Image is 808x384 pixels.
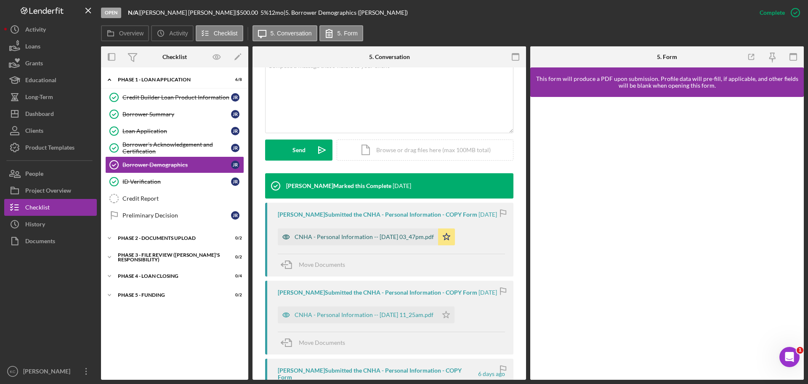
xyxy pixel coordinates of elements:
div: PHASE 4 - LOAN CLOSING [118,274,221,279]
button: Send [265,140,332,161]
div: 0 / 2 [227,236,242,241]
a: Borrower SummaryJR [105,106,244,123]
button: Move Documents [278,332,353,353]
div: 5 % [260,9,268,16]
div: 0 / 4 [227,274,242,279]
div: CNHA - Personal Information -- [DATE] 11_25am.pdf [295,311,433,318]
div: Borrower's Acknowledgement and Certification [122,141,231,155]
div: | [128,9,140,16]
div: 5. Form [657,54,677,60]
button: Complete [751,4,804,21]
div: Preliminary Decision [122,212,231,219]
a: Borrower DemographicsJR [105,156,244,173]
div: J R [231,127,239,135]
div: | 5. Borrower Demographics ([PERSON_NAME]) [284,9,408,16]
a: Credit Report [105,190,244,207]
label: Activity [169,30,188,37]
div: 6 / 8 [227,77,242,82]
button: 5. Conversation [252,25,317,41]
div: 5. Conversation [369,54,410,60]
div: [PERSON_NAME] Submitted the CNHA - Personal Information - COPY Form [278,211,477,218]
div: Checklist [162,54,187,60]
label: Checklist [214,30,238,37]
div: Phase 1 - Loan Application [118,77,221,82]
a: ID VerificationJR [105,173,244,190]
label: Overview [119,30,144,37]
div: J R [231,93,239,102]
button: Checklist [196,25,243,41]
div: J R [231,211,239,220]
div: 0 / 2 [227,255,242,260]
b: N/A [128,9,138,16]
div: J R [231,110,239,118]
div: Borrower Demographics [122,161,231,168]
div: PHASE 3 - FILE REVIEW ([PERSON_NAME]'s Responsibility) [118,252,221,262]
a: Loan ApplicationJR [105,123,244,140]
div: Loan Application [122,128,231,134]
div: Borrower Summary [122,111,231,118]
div: $500.00 [237,9,260,16]
button: KC[PERSON_NAME] [4,363,97,380]
label: 5. Form [338,30,358,37]
time: 2025-08-14 19:47 [478,211,497,218]
time: 2025-08-14 20:35 [393,183,411,189]
div: Credit Builder Loan Product Information [122,94,231,101]
div: This form will produce a PDF upon submission. Profile data will pre-fill, if applicable, and othe... [534,75,800,89]
div: [PERSON_NAME] [21,363,76,382]
div: J R [231,144,239,152]
div: [PERSON_NAME] [PERSON_NAME] | [140,9,237,16]
span: 1 [797,347,803,354]
div: 12 mo [268,9,284,16]
div: CNHA - Personal Information -- [DATE] 03_47pm.pdf [295,234,434,240]
div: J R [231,177,239,186]
div: Phase 2 - DOCUMENTS UPLOAD [118,236,221,241]
iframe: Lenderfit form [539,105,796,371]
button: Move Documents [278,254,353,275]
label: 5. Conversation [271,30,312,37]
a: Borrower's Acknowledgement and CertificationJR [105,140,244,156]
div: J R [231,161,239,169]
div: [PERSON_NAME] Marked this Complete [286,183,391,189]
div: Complete [760,4,785,21]
time: 2025-08-13 08:17 [478,371,505,377]
div: Send [292,140,306,161]
time: 2025-08-14 15:25 [478,289,497,296]
span: Move Documents [299,261,345,268]
button: 5. Form [319,25,363,41]
button: CNHA - Personal Information -- [DATE] 03_47pm.pdf [278,228,455,245]
div: [PERSON_NAME] Submitted the CNHA - Personal Information - COPY Form [278,289,477,296]
div: [PERSON_NAME] Submitted the CNHA - Personal Information - COPY Form [278,367,477,381]
div: ID Verification [122,178,231,185]
a: Preliminary DecisionJR [105,207,244,224]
